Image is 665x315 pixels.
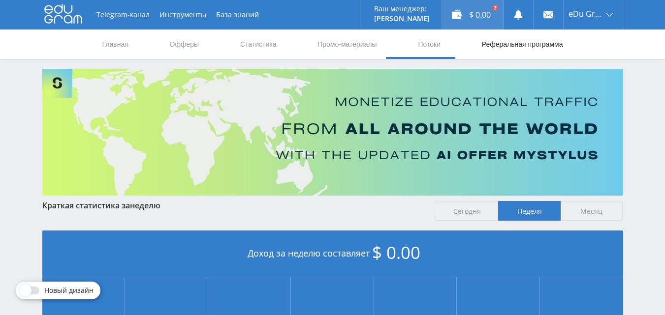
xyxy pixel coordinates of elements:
a: Реферальная программа [481,29,564,59]
p: Ваш менеджер: [374,5,430,13]
span: $ 0.00 [372,241,420,264]
a: Главная [101,29,129,59]
a: Потоки [417,29,442,59]
span: Сегодня [436,201,498,221]
span: eDu Group [569,10,603,18]
span: неделю [130,200,160,211]
a: Офферы [169,29,200,59]
span: Неделя [498,201,561,221]
img: Banner [42,69,623,196]
a: Промо-материалы [317,29,378,59]
span: Новый дизайн [44,286,94,294]
p: [PERSON_NAME] [374,15,430,23]
div: Доход за неделю составляет [42,230,623,277]
div: Краткая статистика за [42,201,426,210]
a: Статистика [239,29,278,59]
span: Месяц [561,201,623,221]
